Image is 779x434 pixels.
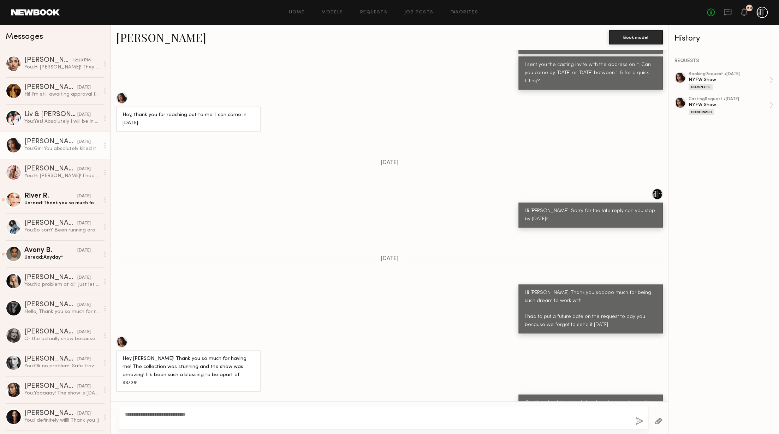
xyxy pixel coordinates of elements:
[24,390,100,397] div: You: Yaaaaay! The show is [DATE] 4pm. Its a really short show. Are you free that day?
[77,356,91,363] div: [DATE]
[24,247,77,254] div: Avony B.
[77,410,91,417] div: [DATE]
[689,102,769,108] div: NYFW Show
[123,111,254,127] div: Hey, thank you for reaching out to me! I can come in [DATE].
[24,301,77,308] div: [PERSON_NAME]
[689,77,769,83] div: NYFW Show
[689,84,713,90] div: Complete
[24,383,77,390] div: [PERSON_NAME]
[24,57,73,64] div: [PERSON_NAME]
[525,61,656,85] div: I sent you the casting invite with the address on it. Can you come by [DATE] or [DATE] between 1-...
[24,328,77,336] div: [PERSON_NAME]
[689,97,769,102] div: casting Request • [DATE]
[77,302,91,308] div: [DATE]
[73,57,91,64] div: 12:20 PM
[24,410,77,417] div: [PERSON_NAME]
[24,91,100,98] div: Hi! I’m still awaiting approval for your end!
[609,30,663,44] button: Book model
[77,111,91,118] div: [DATE]
[24,356,77,363] div: [PERSON_NAME]
[289,10,305,15] a: Home
[381,256,399,262] span: [DATE]
[24,138,77,145] div: [PERSON_NAME]
[689,109,714,115] div: Confirmed
[360,10,387,15] a: Requests
[24,417,100,424] div: You: I definitely will!! Thank you :)
[77,275,91,281] div: [DATE]
[6,33,43,41] span: Messages
[381,160,399,166] span: [DATE]
[525,289,656,330] div: Hi [PERSON_NAME]! Thank you sooooo much for being such dream to work with. I had to put a future ...
[77,247,91,254] div: [DATE]
[24,165,77,173] div: [PERSON_NAME]
[674,35,773,43] div: History
[24,336,100,342] div: Or the actually show because I wouldn’t be able to get there until 4
[24,193,77,200] div: River R.
[77,383,91,390] div: [DATE]
[77,166,91,173] div: [DATE]
[404,10,434,15] a: Job Posts
[674,59,773,64] div: REQUESTS
[689,72,769,77] div: booking Request • [DATE]
[24,227,100,234] div: You: So sorrY Been running around like a crazy woman lol
[24,254,100,261] div: Unread: Anyday*
[116,30,206,45] a: [PERSON_NAME]
[24,118,100,125] div: You: Yes! Absolutely I will be in touch :)
[77,84,91,91] div: [DATE]
[525,207,656,223] div: Hi [PERSON_NAME]! Sorry for the late reply can you stop by [DATE]?
[77,220,91,227] div: [DATE]
[689,97,773,115] a: castingRequest •[DATE]NYFW ShowConfirmed
[77,329,91,336] div: [DATE]
[123,355,254,387] div: Hey [PERSON_NAME]! Thank you so much for having me! The collection was stunning and the show was ...
[24,281,100,288] div: You: No problem at all! Just let me know what time you an swing by [DATE]?
[24,111,77,118] div: Liv & [PERSON_NAME]
[24,84,77,91] div: [PERSON_NAME]
[24,363,100,369] div: You: Ok no problem! Safe travels!
[24,200,100,206] div: Unread: Thank you so much for the opportunity to work with you [PERSON_NAME]! I loved walking for...
[450,10,478,15] a: Favorites
[77,193,91,200] div: [DATE]
[24,173,100,179] div: You: Hi [PERSON_NAME]! I had to put a future date because we forgot to send the request [DATE]
[24,220,77,227] div: [PERSON_NAME]
[747,6,752,10] div: 20
[321,10,343,15] a: Models
[24,145,100,152] div: You: Girl! You absolutely killed it! such a pleasure. I'm working on getting a bigger budget. Wou...
[609,34,663,40] a: Book model
[24,274,77,281] div: [PERSON_NAME]
[24,308,100,315] div: Hello, Thank you so much for reaching out. I’m truly honored to be considered! Unfortunately, I’v...
[689,72,773,90] a: bookingRequest •[DATE]NYFW ShowComplete
[24,64,100,71] div: You: Hi [PERSON_NAME]! They tried to call you from Harlems Fashion Row. Her name is [PERSON_NAME]...
[77,139,91,145] div: [DATE]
